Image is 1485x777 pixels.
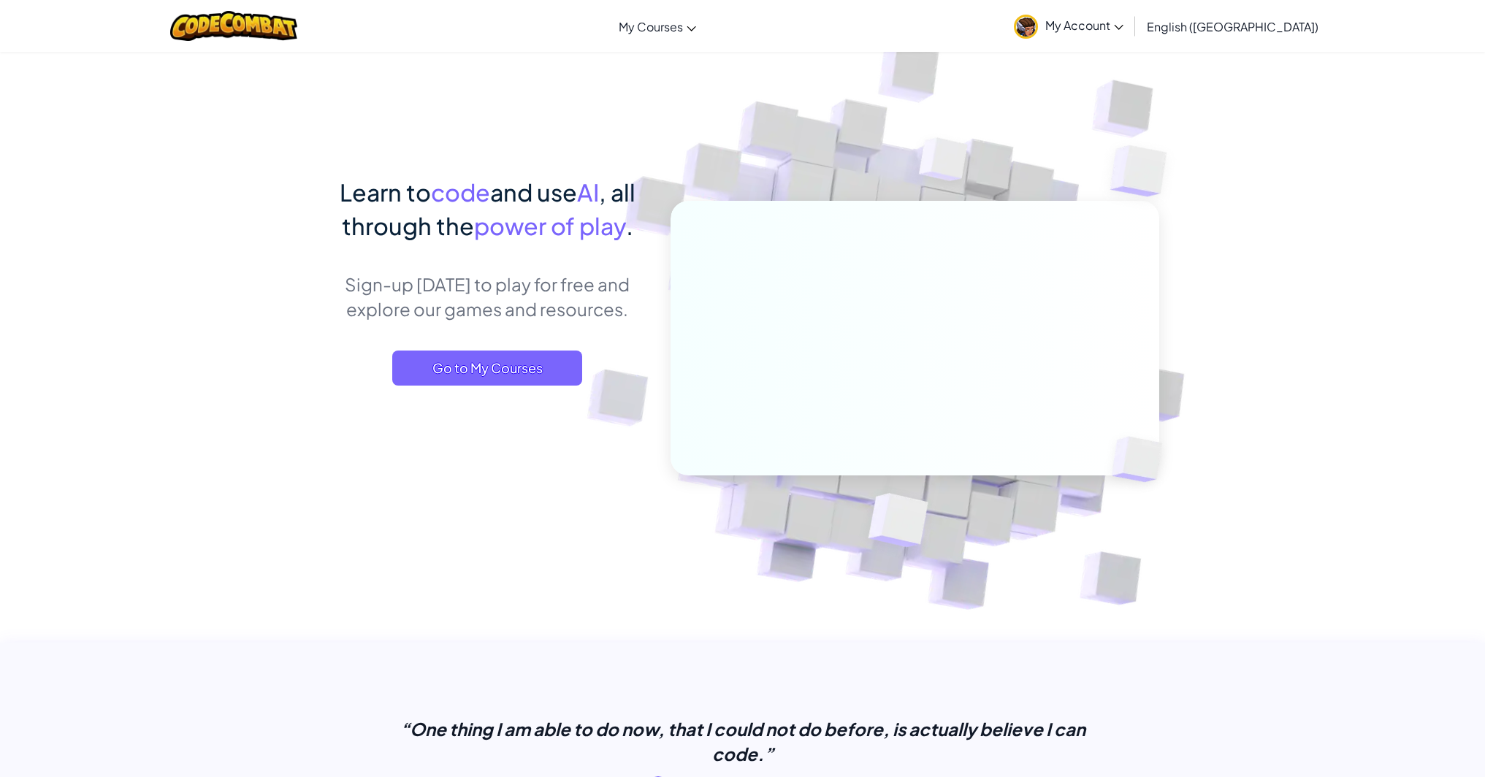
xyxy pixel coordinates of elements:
[1007,3,1131,49] a: My Account
[832,462,963,583] img: Overlap cubes
[1087,406,1196,513] img: Overlap cubes
[1014,15,1038,39] img: avatar
[1045,18,1123,33] span: My Account
[431,177,490,207] span: code
[1081,110,1207,233] img: Overlap cubes
[1147,19,1318,34] span: English ([GEOGRAPHIC_DATA])
[490,177,577,207] span: and use
[327,272,649,321] p: Sign-up [DATE] to play for free and explore our games and resources.
[170,11,298,41] img: CodeCombat logo
[474,211,626,240] span: power of play
[619,19,683,34] span: My Courses
[392,351,582,386] a: Go to My Courses
[577,177,599,207] span: AI
[340,177,431,207] span: Learn to
[1139,7,1326,46] a: English ([GEOGRAPHIC_DATA])
[891,109,996,218] img: Overlap cubes
[378,716,1108,766] p: “One thing I am able to do now, that I could not do before, is actually believe I can code.”
[626,211,633,240] span: .
[611,7,703,46] a: My Courses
